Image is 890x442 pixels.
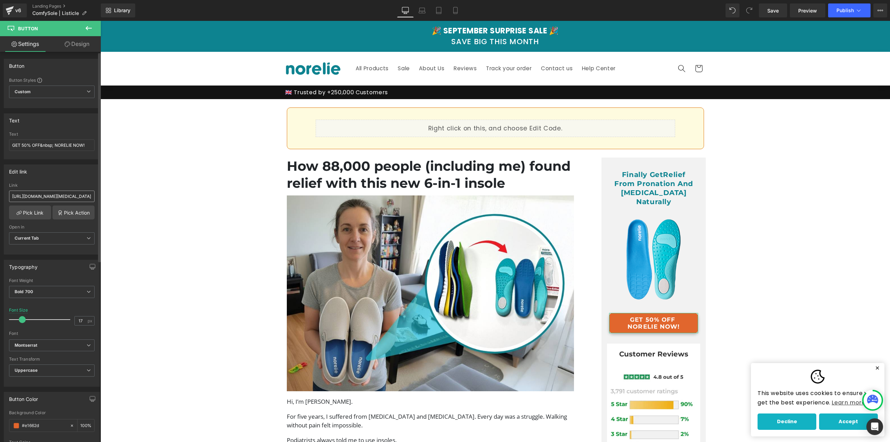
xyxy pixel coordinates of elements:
[9,132,95,137] div: Text
[88,319,94,323] span: px
[836,8,854,13] span: Publish
[514,150,593,185] span: Relief From Pronation And [MEDICAL_DATA] Naturally
[436,40,477,56] a: Contact us
[349,40,381,56] a: Reviews
[351,16,439,25] div: SAVE BIG THIS MONTH
[32,3,101,9] a: Landing Pages
[18,26,38,31] span: Button
[185,41,240,55] img: Norelie UK
[9,165,27,175] div: Edit link
[381,40,436,56] a: Track your order
[331,6,458,14] div: 🎉 SEPTEMBER SURPRISE SALE 🎉
[730,377,766,387] a: Learn more
[9,114,19,123] div: Text
[719,393,777,409] button: allow cookies
[186,376,474,385] p: Hi, I’m [PERSON_NAME].
[15,289,33,294] b: Bold 700
[507,149,600,185] h1: Finally Get
[186,415,474,424] p: Podiatrists always told me to use insoles.
[3,3,27,17] a: v6
[9,206,51,219] a: Pick Link
[9,331,95,336] div: Font
[9,410,95,415] div: Background Color
[509,292,598,312] a: GET 50% OFF NORELIE NOW!
[9,59,24,69] div: Button
[9,183,95,188] div: Link
[414,3,430,17] a: Laptop
[9,77,95,83] div: Button Styles
[9,225,95,230] div: Open in
[657,368,777,387] span: This website uses cookies to ensure you get the best experience.
[15,89,31,95] b: Custom
[790,3,825,17] a: Preview
[186,137,474,171] h1: How 88,000 people (including me) found relief with this new 6-in-1 insole
[181,38,243,58] a: Norelie UK
[255,44,288,51] span: All Products
[866,418,883,435] div: Open Intercom Messenger
[297,44,309,51] span: Sale
[397,3,414,17] a: Desktop
[15,368,38,373] b: Uppercase
[78,419,94,432] div: %
[477,40,520,56] a: Help Center
[32,10,79,16] span: ComfySole | Listicle
[386,44,431,51] span: Track your order
[114,7,130,14] span: Library
[14,6,23,15] div: v6
[430,3,447,17] a: Tablet
[507,329,600,338] h1: Customer Reviews
[15,235,39,241] b: Current Tab
[710,349,724,363] img: logo
[742,3,756,17] button: Redo
[101,3,135,17] a: New Library
[726,3,739,17] button: Undo
[440,44,472,51] span: Contact us
[353,44,377,51] span: Reviews
[15,343,37,348] i: Montserrat
[9,392,38,402] div: Button Color
[9,357,95,362] div: Text Transform
[9,191,95,202] input: https://your-shop.myshopify.com
[251,40,293,56] a: All Products
[9,308,28,313] div: Font Size
[447,3,464,17] a: Mobile
[772,345,781,350] button: dismiss cookie message
[798,7,817,14] span: Preview
[293,40,314,56] a: Sale
[767,7,779,14] span: Save
[314,40,349,56] a: About Us
[9,260,38,270] div: Typography
[22,422,66,429] input: Color
[185,67,288,77] div: 🇬🇧 Trusted by +250,000 Customers
[828,3,871,17] button: Publish
[52,36,102,52] a: Design
[657,393,716,409] button: deny cookies
[52,206,95,219] a: Pick Action
[186,391,474,409] p: For five years, I suffered from [MEDICAL_DATA] and [MEDICAL_DATA]. Every day was a struggle. Walk...
[9,278,95,283] div: Font Weight
[318,44,344,51] span: About Us
[573,39,590,56] summary: Search
[873,3,887,17] button: More
[482,44,515,51] span: Help Center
